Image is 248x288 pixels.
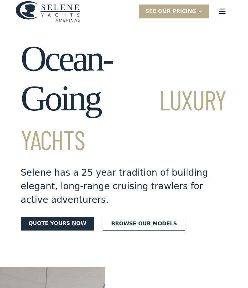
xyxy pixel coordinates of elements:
a: Browse our models [103,217,185,231]
div: SEE Our Pricing [145,7,196,15]
div: Selene has a 25 year tradition of building elegant, long-range cruising trawlers for active adven... [21,166,227,207]
div: SEE Our Pricing [139,5,209,18]
a: home [15,1,80,22]
span: Luxury Yachts [21,83,226,156]
img: logo [15,1,80,22]
h1: Ocean-Going [21,39,227,158]
a: Quote yours now [21,217,94,231]
div: menu [212,1,232,22]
